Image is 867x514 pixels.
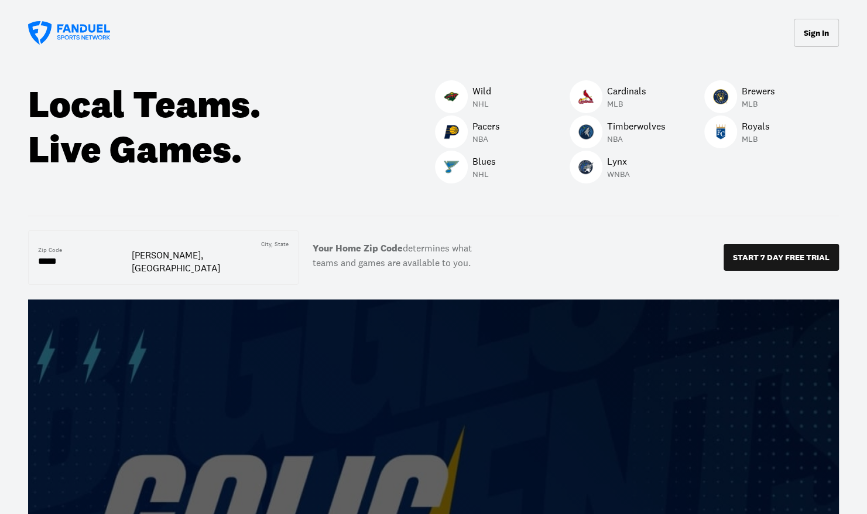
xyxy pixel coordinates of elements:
[132,249,289,275] div: [PERSON_NAME], [GEOGRAPHIC_DATA]
[704,80,775,117] a: BrewersBrewersBrewersMLB
[444,89,459,104] img: Wild
[38,246,62,254] div: Zip Code
[435,115,500,152] a: PacersPacersPacersNBA
[313,242,403,254] b: Your Home Zip Code
[742,84,775,98] p: Brewers
[607,119,666,133] p: Timberwolves
[724,244,839,271] button: START 7 DAY FREE TRIAL
[607,84,646,98] p: Cardinals
[742,133,770,145] p: MLB
[472,98,491,110] p: NHL
[472,133,500,145] p: NBA
[607,154,630,168] p: Lynx
[28,21,110,45] a: FanDuel Sports Network
[570,115,666,152] a: TimberwolvesTimberwolvesTimberwolvesNBA
[472,154,496,168] p: Blues
[578,159,594,175] img: Lynx
[794,19,839,47] button: Sign In
[435,80,491,117] a: WildWildWildNHL
[704,115,770,152] a: RoyalsRoyalsRoyalsMLB
[472,84,491,98] p: Wild
[261,240,289,249] div: City, State
[742,98,775,110] p: MLB
[742,119,770,133] p: Royals
[570,80,646,117] a: CardinalsCardinalsCardinalsMLB
[570,151,630,187] a: LynxLynxLynxWNBA
[435,151,496,187] a: BluesBluesBluesNHL
[472,168,496,180] p: NHL
[733,253,830,261] p: START 7 DAY FREE TRIAL
[607,133,666,145] p: NBA
[713,124,728,139] img: Royals
[578,89,594,104] img: Cardinals
[28,82,292,172] div: Local Teams. Live Games.
[299,236,486,279] label: determines what teams and games are available to you.
[607,98,646,110] p: MLB
[578,124,594,139] img: Timberwolves
[472,119,500,133] p: Pacers
[444,159,459,175] img: Blues
[444,124,459,139] img: Pacers
[607,168,630,180] p: WNBA
[713,89,728,104] img: Brewers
